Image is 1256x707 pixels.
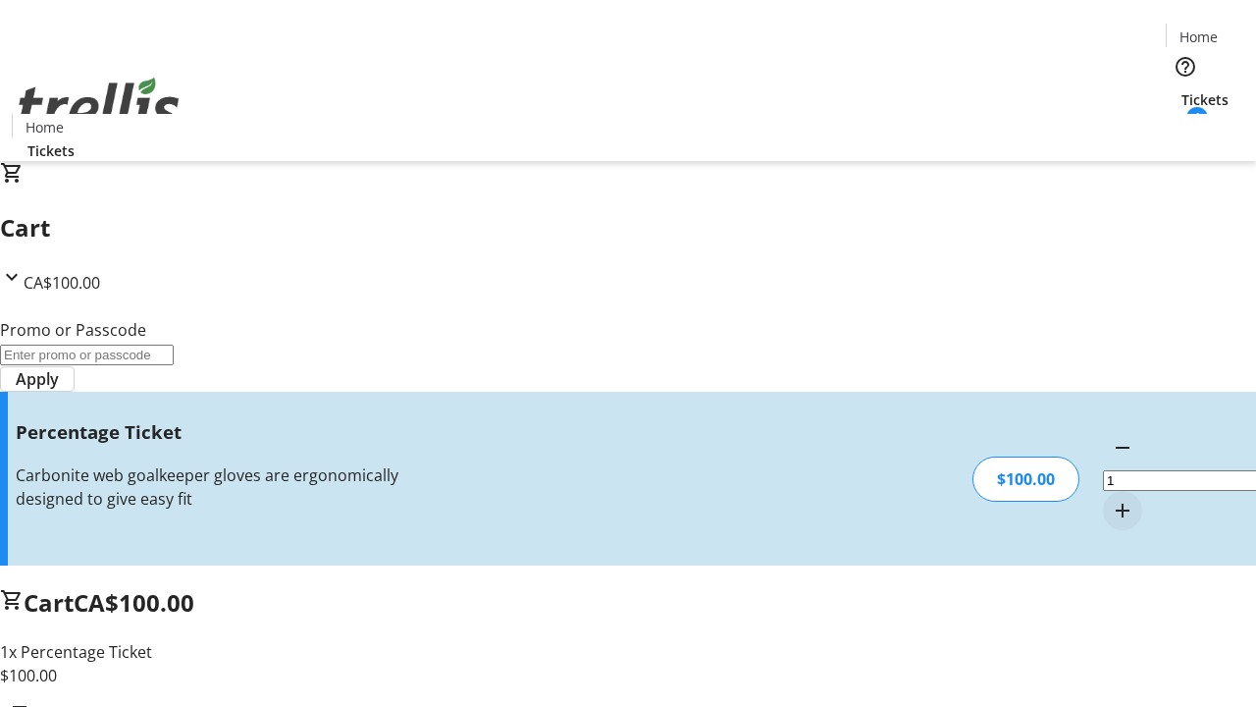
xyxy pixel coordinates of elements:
button: Decrement by one [1103,428,1142,467]
span: CA$100.00 [74,586,194,619]
h3: Percentage Ticket [16,418,445,446]
span: CA$100.00 [24,272,100,294]
span: Home [1179,27,1218,47]
div: Carbonite web goalkeeper gloves are ergonomically designed to give easy fit [16,463,445,511]
a: Home [1167,27,1230,47]
button: Help [1166,47,1205,86]
span: Apply [16,367,59,391]
a: Tickets [1166,89,1244,110]
span: Tickets [1181,89,1229,110]
img: Orient E2E Organization 0LL18D535a's Logo [12,56,186,154]
span: Home [26,117,64,137]
a: Tickets [12,140,90,161]
div: $100.00 [972,457,1079,502]
span: Tickets [27,140,75,161]
button: Cart [1166,110,1205,149]
a: Home [13,117,76,137]
button: Increment by one [1103,491,1142,530]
